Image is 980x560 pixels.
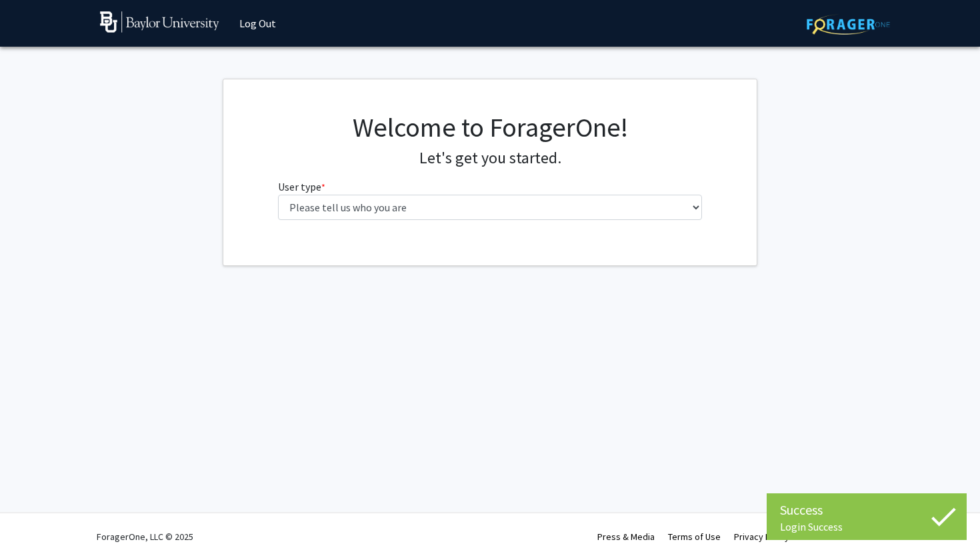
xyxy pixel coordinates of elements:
[807,14,890,35] img: ForagerOne Logo
[278,111,703,143] h1: Welcome to ForagerOne!
[734,531,789,543] a: Privacy Policy
[597,531,655,543] a: Press & Media
[278,149,703,168] h4: Let's get you started.
[668,531,721,543] a: Terms of Use
[97,513,193,560] div: ForagerOne, LLC © 2025
[780,500,953,520] div: Success
[780,520,953,533] div: Login Success
[278,179,325,195] label: User type
[100,11,219,33] img: Baylor University Logo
